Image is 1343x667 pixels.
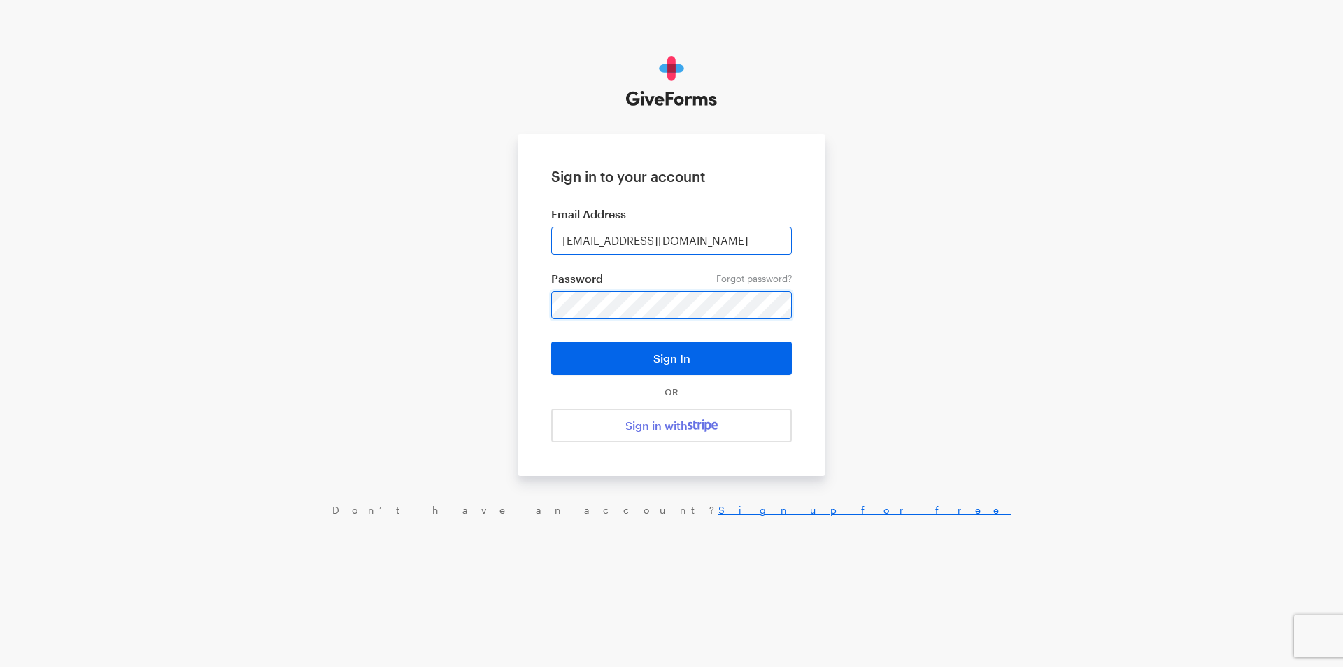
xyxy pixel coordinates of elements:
h1: Sign in to your account [551,168,792,185]
div: Don’t have an account? [14,504,1329,517]
button: Sign In [551,342,792,375]
span: OR [662,386,681,398]
a: Forgot password? [716,273,792,284]
a: Sign in with [551,409,792,442]
label: Email Address [551,207,792,221]
img: GiveForms [626,56,718,106]
a: Sign up for free [718,504,1011,516]
img: stripe-07469f1003232ad58a8838275b02f7af1ac9ba95304e10fa954b414cd571f63b.svg [688,419,718,432]
label: Password [551,272,792,286]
